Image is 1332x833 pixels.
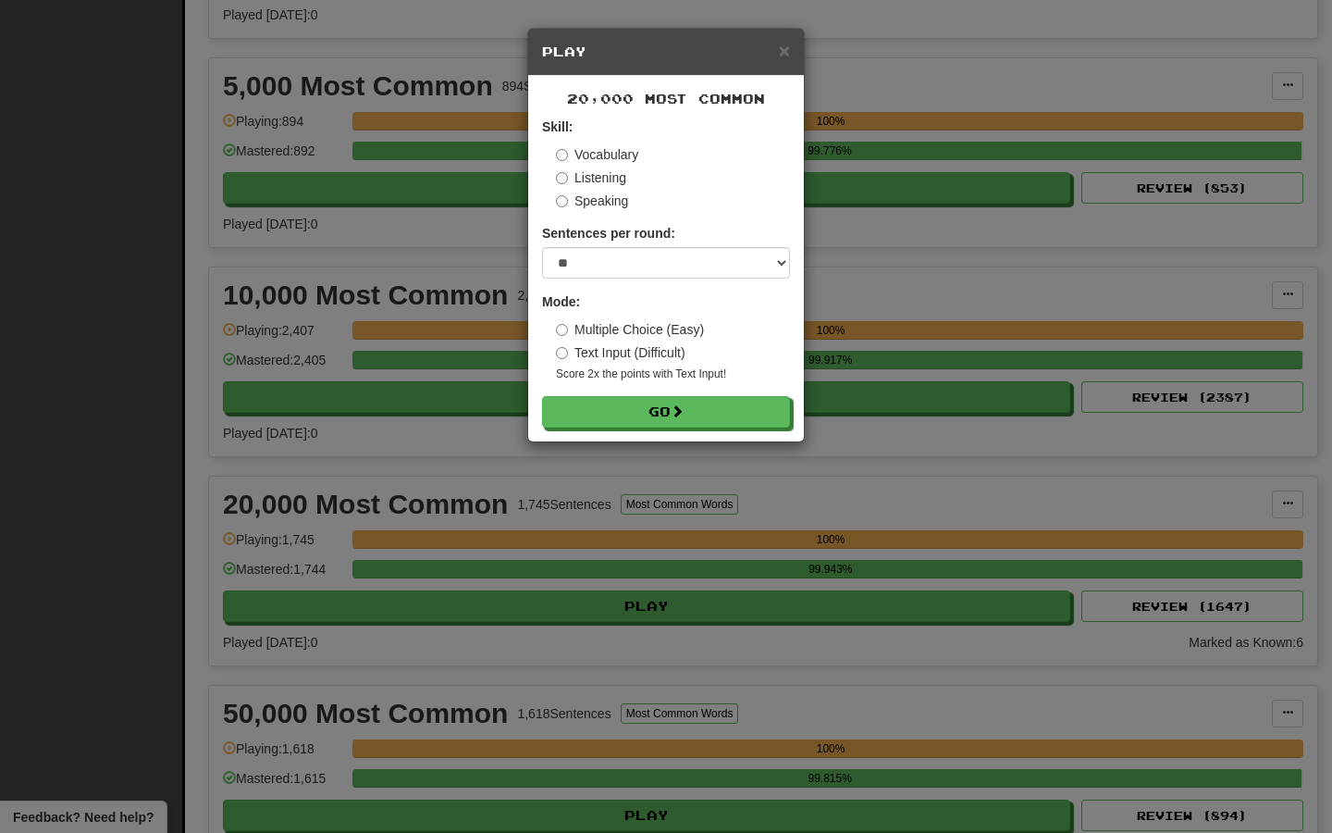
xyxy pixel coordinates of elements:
label: Text Input (Difficult) [556,343,685,362]
small: Score 2x the points with Text Input ! [556,367,790,382]
input: Multiple Choice (Easy) [556,324,568,336]
label: Speaking [556,192,628,210]
label: Sentences per round: [542,224,675,242]
span: × [779,40,790,61]
span: 20,000 Most Common [567,91,765,106]
input: Listening [556,172,568,184]
label: Vocabulary [556,145,638,164]
button: Go [542,396,790,428]
input: Speaking [556,195,568,207]
strong: Mode: [542,294,580,309]
input: Vocabulary [556,149,568,161]
h5: Play [542,43,790,61]
strong: Skill: [542,119,573,134]
input: Text Input (Difficult) [556,347,568,359]
label: Listening [556,168,626,187]
label: Multiple Choice (Easy) [556,320,704,339]
button: Close [779,41,790,60]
